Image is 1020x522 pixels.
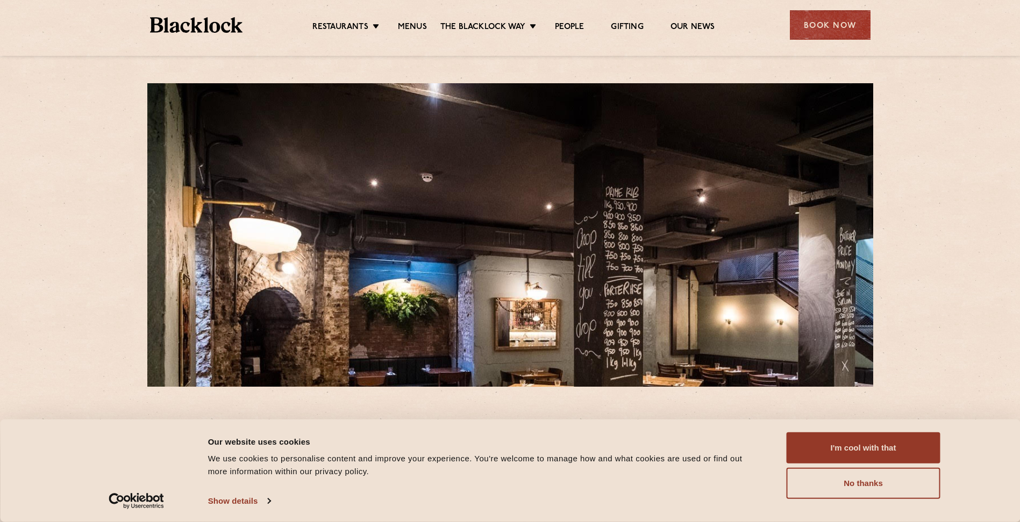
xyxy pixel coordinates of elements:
a: People [555,22,584,34]
button: I'm cool with that [787,432,940,463]
a: Our News [671,22,715,34]
a: Gifting [611,22,643,34]
a: Show details [208,493,270,509]
a: Restaurants [312,22,368,34]
a: The Blacklock Way [440,22,525,34]
a: Menus [398,22,427,34]
img: BL_Textured_Logo-footer-cropped.svg [150,17,243,33]
a: Usercentrics Cookiebot - opens in a new window [89,493,183,509]
div: Our website uses cookies [208,435,762,448]
div: Book Now [790,10,871,40]
button: No thanks [787,468,940,499]
div: We use cookies to personalise content and improve your experience. You're welcome to manage how a... [208,452,762,478]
